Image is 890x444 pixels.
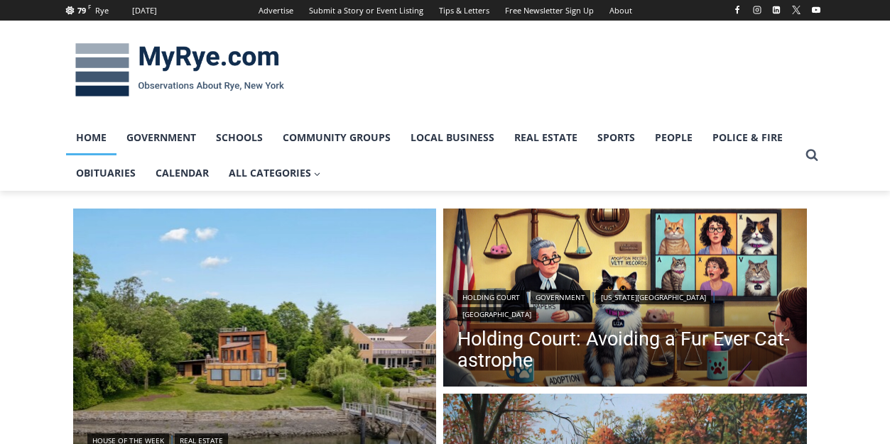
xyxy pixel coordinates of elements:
span: 79 [77,5,86,16]
a: Sports [587,120,645,155]
div: Rye [95,4,109,17]
div: | | | [457,287,793,321]
a: Government [531,290,590,304]
a: Police & Fire [702,120,793,155]
a: Government [116,120,206,155]
a: X [788,1,805,18]
a: Holding Court: Avoiding a Fur Ever Cat-astrophe [457,328,793,371]
a: Community Groups [273,120,401,155]
a: Facebook [729,1,746,18]
a: Read More Holding Court: Avoiding a Fur Ever Cat-astrophe [443,209,807,390]
nav: Primary Navigation [66,120,799,192]
a: Linkedin [768,1,785,18]
a: Holding Court [457,290,525,304]
a: People [645,120,702,155]
a: Calendar [146,155,219,191]
a: [GEOGRAPHIC_DATA] [457,307,536,321]
a: Obituaries [66,155,146,191]
div: [DATE] [132,4,157,17]
button: View Search Form [799,143,825,168]
a: Home [66,120,116,155]
img: DALLE 2025-08-10 Holding Court - humorous cat custody trial [443,209,807,390]
span: F [88,3,91,11]
span: All Categories [229,165,321,181]
a: Instagram [749,1,766,18]
a: All Categories [219,155,331,191]
a: YouTube [808,1,825,18]
a: Schools [206,120,273,155]
a: Local Business [401,120,504,155]
a: Real Estate [504,120,587,155]
a: [US_STATE][GEOGRAPHIC_DATA] [596,290,711,304]
img: MyRye.com [66,33,293,107]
